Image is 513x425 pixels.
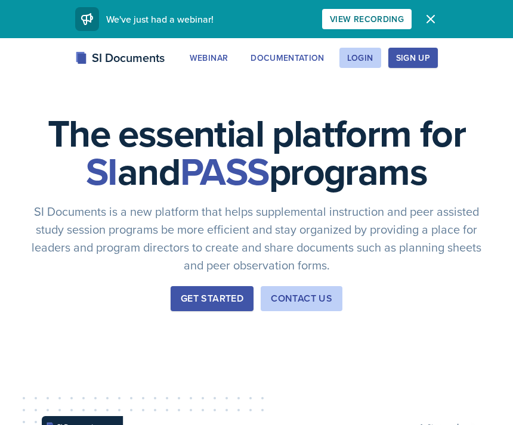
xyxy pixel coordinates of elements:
[347,53,373,63] div: Login
[339,48,381,68] button: Login
[396,53,430,63] div: Sign Up
[106,13,214,26] span: We've just had a webinar!
[243,48,332,68] button: Documentation
[190,53,228,63] div: Webinar
[322,9,412,29] button: View Recording
[181,291,243,306] div: Get Started
[251,53,325,63] div: Documentation
[261,286,342,311] button: Contact Us
[75,49,165,67] div: SI Documents
[171,286,254,311] button: Get Started
[388,48,438,68] button: Sign Up
[182,48,236,68] button: Webinar
[330,14,404,24] div: View Recording
[271,291,332,306] div: Contact Us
